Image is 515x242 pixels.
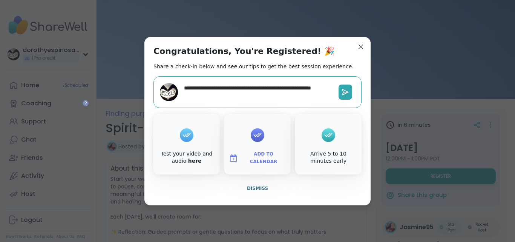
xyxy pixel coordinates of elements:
[247,186,268,191] span: Dismiss
[226,150,289,166] button: Add to Calendar
[297,150,360,165] div: Arrive 5 to 10 minutes early
[153,180,362,196] button: Dismiss
[153,63,354,70] h2: Share a check-in below and see our tips to get the best session experience.
[83,100,89,106] iframe: Spotlight
[155,150,218,165] div: Test your video and audio
[188,158,202,164] a: here
[160,83,178,101] img: dorothyespinosa26
[229,154,238,163] img: ShareWell Logomark
[153,46,334,57] h1: Congratulations, You're Registered! 🎉
[241,151,286,165] span: Add to Calendar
